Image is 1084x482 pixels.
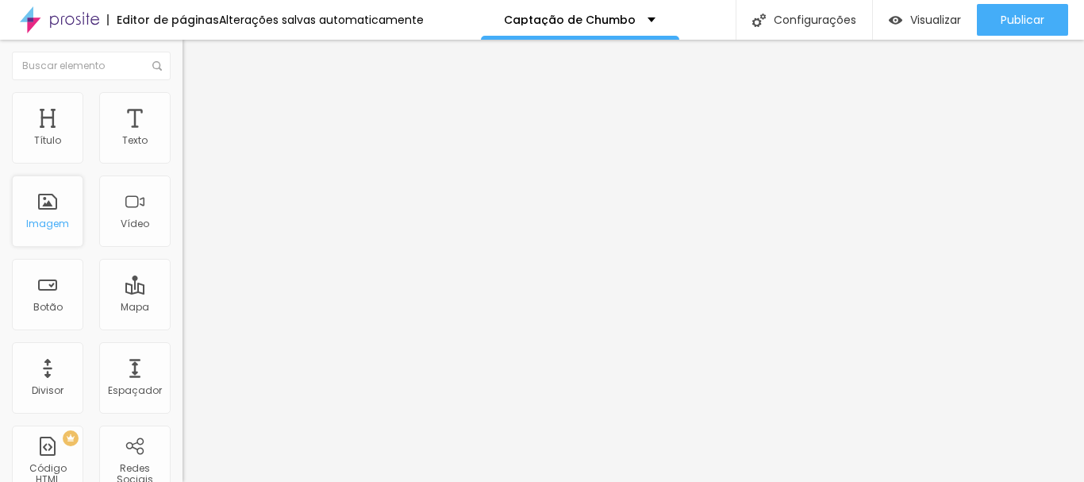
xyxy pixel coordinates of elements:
font: Divisor [32,384,63,397]
font: Editor de páginas [117,12,219,28]
img: Ícone [152,61,162,71]
button: Visualizar [873,4,977,36]
font: Botão [33,300,63,314]
font: Alterações salvas automaticamente [219,12,424,28]
img: view-1.svg [889,13,902,27]
input: Buscar elemento [12,52,171,80]
font: Publicar [1001,12,1044,28]
font: Configurações [774,12,856,28]
font: Visualizar [910,12,961,28]
img: Ícone [752,13,766,27]
button: Publicar [977,4,1068,36]
font: Imagem [26,217,69,230]
font: Título [34,133,61,147]
font: Vídeo [121,217,149,230]
font: Espaçador [108,384,162,397]
font: Captação de Chumbo [504,12,636,28]
font: Mapa [121,300,149,314]
iframe: Editor [183,40,1084,482]
font: Texto [122,133,148,147]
